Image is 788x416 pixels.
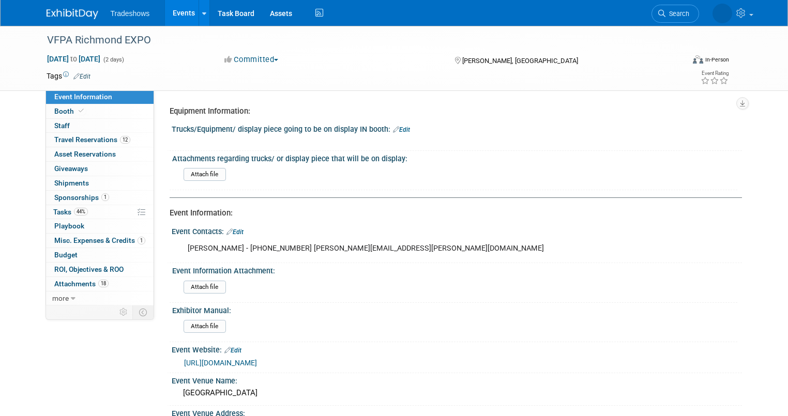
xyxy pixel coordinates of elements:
span: Staff [54,121,70,130]
div: Event Information: [170,208,734,219]
a: more [46,291,154,305]
a: Budget [46,248,154,262]
span: Asset Reservations [54,150,116,158]
a: Asset Reservations [46,147,154,161]
div: [PERSON_NAME] - [PHONE_NUMBER] [PERSON_NAME][EMAIL_ADDRESS][PERSON_NAME][DOMAIN_NAME] [180,238,631,259]
div: Event Website: [172,342,742,356]
a: Search [651,5,699,23]
span: Misc. Expenses & Credits [54,236,145,244]
span: Shipments [54,179,89,187]
span: Travel Reservations [54,135,130,144]
span: Booth [54,107,86,115]
a: Shipments [46,176,154,190]
span: ROI, Objectives & ROO [54,265,124,273]
div: VFPA Richmond EXPO [43,31,671,50]
div: Event Rating [701,71,729,76]
span: Giveaways [54,164,88,173]
span: [DATE] [DATE] [47,54,101,64]
td: Personalize Event Tab Strip [115,305,133,319]
div: Attachments regarding trucks/ or display piece that will be on display: [172,151,737,164]
span: Sponsorships [54,193,109,202]
a: Attachments18 [46,277,154,291]
i: Booth reservation complete [79,108,84,114]
span: (2 days) [102,56,124,63]
span: Event Information [54,93,112,101]
a: Giveaways [46,162,154,176]
span: Search [665,10,689,18]
a: Travel Reservations12 [46,133,154,147]
a: Staff [46,119,154,133]
span: to [69,55,79,63]
span: Attachments [54,280,109,288]
div: [GEOGRAPHIC_DATA] [179,385,734,401]
a: Booth [46,104,154,118]
div: Event Venue Name: [172,373,742,386]
a: Edit [393,126,410,133]
span: 1 [138,237,145,244]
button: Committed [221,54,282,65]
a: Edit [226,228,244,236]
div: Event Information Attachment: [172,263,737,276]
td: Tags [47,71,90,81]
a: Edit [224,347,241,354]
a: Tasks44% [46,205,154,219]
span: more [52,294,69,302]
a: Playbook [46,219,154,233]
a: Edit [73,73,90,80]
a: Sponsorships1 [46,191,154,205]
img: Format-Inperson.png [693,55,703,64]
span: Playbook [54,222,84,230]
span: 1 [101,193,109,201]
a: ROI, Objectives & ROO [46,263,154,276]
img: ExhibitDay [47,9,98,19]
div: Equipment Information: [170,106,734,117]
div: Exhibitor Manual: [172,303,737,316]
span: Budget [54,251,78,259]
div: In-Person [705,56,729,64]
div: Event Format [628,54,729,69]
a: [URL][DOMAIN_NAME] [184,359,257,367]
div: Event Contacts: [172,224,742,237]
span: Tasks [53,208,88,216]
span: Tradeshows [111,9,150,18]
a: Misc. Expenses & Credits1 [46,234,154,248]
div: Trucks/Equipment/ display piece going to be on display IN booth: [172,121,742,135]
span: 12 [120,136,130,144]
img: Kay Reynolds [713,4,732,23]
span: 44% [74,208,88,215]
span: [PERSON_NAME], [GEOGRAPHIC_DATA] [462,57,578,65]
a: Event Information [46,90,154,104]
td: Toggle Event Tabs [132,305,154,319]
span: 18 [98,280,109,287]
